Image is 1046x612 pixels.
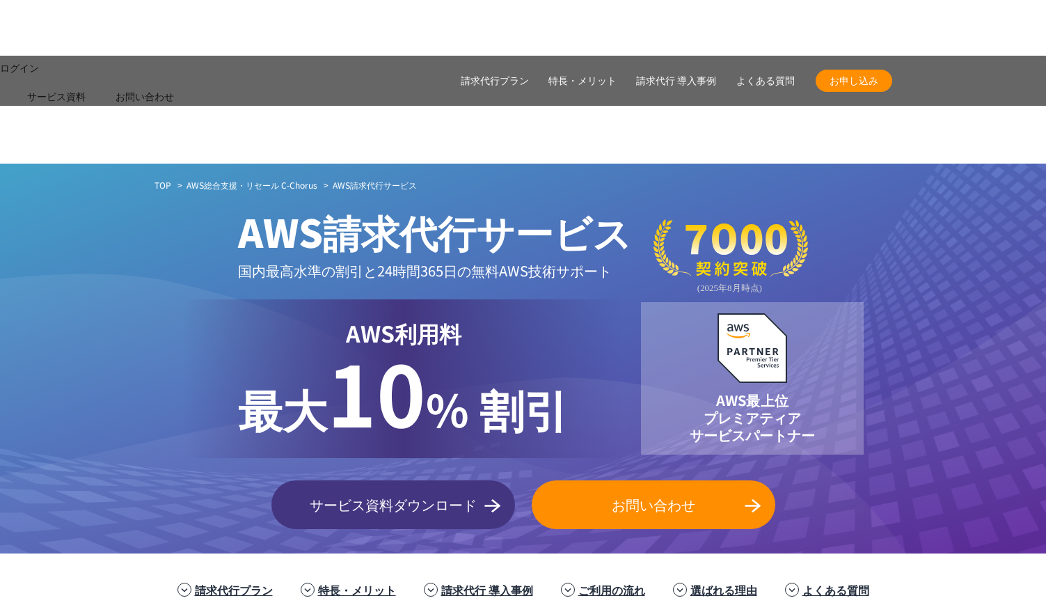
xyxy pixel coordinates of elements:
a: お申し込み [816,70,892,92]
span: お問い合わせ [116,91,174,102]
a: 特長・メリット [548,74,617,88]
img: 契約件数 [653,219,808,294]
a: TOP [154,179,171,191]
span: AWS請求代行サービス [333,179,417,191]
span: AWS請求代行サービス [238,203,631,259]
p: AWS利用料 [238,316,569,350]
a: 請求代行プラン [195,581,273,598]
span: サービス資料ダウンロード [271,494,515,515]
a: お問い合わせ お問い合わせ [88,90,174,108]
p: % 割引 [238,350,569,441]
a: 請求代行 導入事例 [636,74,717,88]
img: 矢印 [493,7,505,13]
span: サービス資料 [27,91,86,102]
img: 矢印 [730,7,741,13]
p: AWS最上位 プレミアティア サービスパートナー [690,391,815,444]
a: 請求代行 導入事例 [441,581,533,598]
a: よくある質問 [802,581,869,598]
a: サービス資料ダウンロード [271,480,515,529]
a: AWS総合支援・リセール C-Chorus [187,179,317,191]
a: 特長・メリット [318,581,396,598]
a: ご利用の流れ [578,581,645,598]
span: 10 [327,331,426,452]
img: お問い合わせ [88,90,113,108]
img: AWSプレミアティアサービスパートナー [718,313,787,383]
a: 選ばれる理由 [690,581,757,598]
span: 最大 [238,376,327,440]
a: お問い合わせ [532,480,775,529]
a: 請求代行プラン [461,74,529,88]
span: お申し込み [816,74,892,88]
span: お問い合わせ [532,494,775,515]
a: よくある質問 [736,74,795,88]
p: 国内最高水準の割引と 24時間365日の無料AWS技術サポート [238,259,631,282]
